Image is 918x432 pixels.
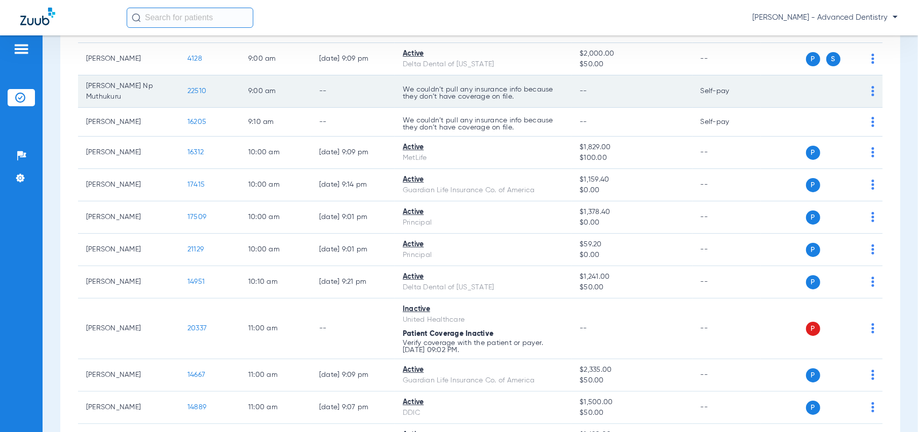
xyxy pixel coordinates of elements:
td: [PERSON_NAME] [78,392,179,424]
div: Active [403,175,563,185]
td: -- [693,392,761,424]
span: $1,500.00 [580,397,684,408]
div: Inactive [403,304,563,315]
td: [DATE] 9:21 PM [311,266,395,298]
span: $0.00 [580,218,684,228]
td: [PERSON_NAME] [78,234,179,266]
span: P [806,146,820,160]
span: 14889 [187,404,206,411]
td: 10:00 AM [240,137,311,169]
span: $1,241.00 [580,272,684,282]
td: 9:00 AM [240,75,311,108]
p: We couldn’t pull any insurance info because they don’t have coverage on file. [403,86,563,100]
td: [PERSON_NAME] Np Muthukuru [78,75,179,108]
img: group-dot-blue.svg [871,277,874,287]
td: -- [311,108,395,137]
div: Active [403,49,563,59]
img: group-dot-blue.svg [871,244,874,254]
span: -- [580,118,587,125]
td: [PERSON_NAME] [78,108,179,137]
img: group-dot-blue.svg [871,323,874,333]
span: $1,378.40 [580,207,684,218]
span: P [806,275,820,289]
td: -- [693,234,761,266]
div: Active [403,207,563,218]
td: [DATE] 9:07 PM [311,392,395,424]
td: [DATE] 9:01 PM [311,234,395,266]
span: Patient Coverage Inactive [403,330,493,337]
td: -- [693,137,761,169]
div: DDIC [403,408,563,418]
span: 20337 [187,325,207,332]
div: Active [403,397,563,408]
p: Verify coverage with the patient or payer. [DATE] 09:02 PM. [403,339,563,354]
span: 22510 [187,88,206,95]
td: -- [311,298,395,359]
td: [PERSON_NAME] [78,169,179,201]
span: 4128 [187,55,202,62]
div: Active [403,365,563,375]
img: group-dot-blue.svg [871,147,874,157]
div: Principal [403,218,563,228]
img: hamburger-icon [13,43,29,55]
div: Delta Dental of [US_STATE] [403,59,563,70]
td: 11:00 AM [240,359,311,392]
img: group-dot-blue.svg [871,180,874,190]
div: Delta Dental of [US_STATE] [403,282,563,293]
span: P [806,401,820,415]
span: $1,829.00 [580,142,684,153]
span: [PERSON_NAME] - Advanced Dentistry [752,13,898,23]
img: group-dot-blue.svg [871,212,874,222]
td: [PERSON_NAME] [78,137,179,169]
span: 16312 [187,149,204,156]
td: [PERSON_NAME] [78,359,179,392]
td: -- [311,75,395,108]
div: Guardian Life Insurance Co. of America [403,185,563,196]
td: [DATE] 9:09 PM [311,137,395,169]
img: group-dot-blue.svg [871,54,874,64]
div: Active [403,239,563,250]
span: $0.00 [580,250,684,261]
input: Search for patients [127,8,253,28]
td: [DATE] 9:14 PM [311,169,395,201]
div: Guardian Life Insurance Co. of America [403,375,563,386]
td: -- [693,266,761,298]
p: We couldn’t pull any insurance info because they don’t have coverage on file. [403,117,563,131]
span: $2,335.00 [580,365,684,375]
div: United Healthcare [403,315,563,325]
td: -- [693,298,761,359]
span: P [806,243,820,257]
td: [DATE] 9:09 PM [311,359,395,392]
img: group-dot-blue.svg [871,86,874,96]
td: Self-pay [693,75,761,108]
span: -- [580,325,587,332]
div: Active [403,272,563,282]
span: P [806,52,820,66]
span: P [806,368,820,382]
span: 17509 [187,213,206,221]
div: Principal [403,250,563,261]
span: $50.00 [580,408,684,418]
td: Self-pay [693,108,761,137]
span: 17415 [187,181,205,188]
span: $59.20 [580,239,684,250]
td: 10:10 AM [240,266,311,298]
td: [PERSON_NAME] [78,43,179,75]
span: $1,159.40 [580,175,684,185]
div: MetLife [403,153,563,163]
td: [PERSON_NAME] [78,266,179,298]
img: group-dot-blue.svg [871,117,874,127]
td: 10:00 AM [240,234,311,266]
span: P [806,322,820,336]
td: [DATE] 9:01 PM [311,201,395,234]
td: [DATE] 9:09 PM [311,43,395,75]
td: [PERSON_NAME] [78,201,179,234]
td: 10:00 AM [240,169,311,201]
span: P [806,210,820,225]
td: [PERSON_NAME] [78,298,179,359]
span: 16205 [187,118,206,125]
td: 10:00 AM [240,201,311,234]
span: $50.00 [580,59,684,70]
td: -- [693,169,761,201]
span: $50.00 [580,375,684,386]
